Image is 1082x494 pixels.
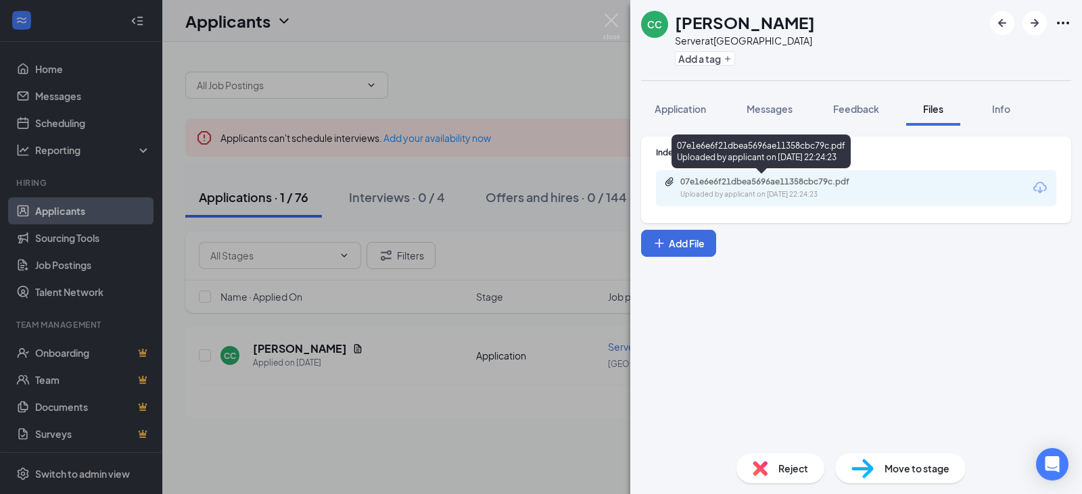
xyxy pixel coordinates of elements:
[655,103,706,115] span: Application
[664,176,883,200] a: Paperclip07e1e6e6f21dbea5696ae11358cbc79c.pdfUploaded by applicant on [DATE] 22:24:23
[675,34,815,47] div: Server at [GEOGRAPHIC_DATA]
[653,237,666,250] svg: Plus
[923,103,943,115] span: Files
[885,461,949,476] span: Move to stage
[1036,448,1068,480] div: Open Intercom Messenger
[994,15,1010,31] svg: ArrowLeftNew
[1022,11,1047,35] button: ArrowRight
[647,18,662,31] div: CC
[664,176,675,187] svg: Paperclip
[680,189,883,200] div: Uploaded by applicant on [DATE] 22:24:23
[675,11,815,34] h1: [PERSON_NAME]
[1032,180,1048,196] svg: Download
[675,51,735,66] button: PlusAdd a tag
[747,103,793,115] span: Messages
[778,461,808,476] span: Reject
[833,103,879,115] span: Feedback
[656,147,1056,158] div: Indeed Resume
[680,176,870,187] div: 07e1e6e6f21dbea5696ae11358cbc79c.pdf
[992,103,1010,115] span: Info
[1055,15,1071,31] svg: Ellipses
[672,134,851,168] div: 07e1e6e6f21dbea5696ae11358cbc79c.pdf Uploaded by applicant on [DATE] 22:24:23
[641,230,716,257] button: Add FilePlus
[1027,15,1043,31] svg: ArrowRight
[724,55,732,63] svg: Plus
[990,11,1014,35] button: ArrowLeftNew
